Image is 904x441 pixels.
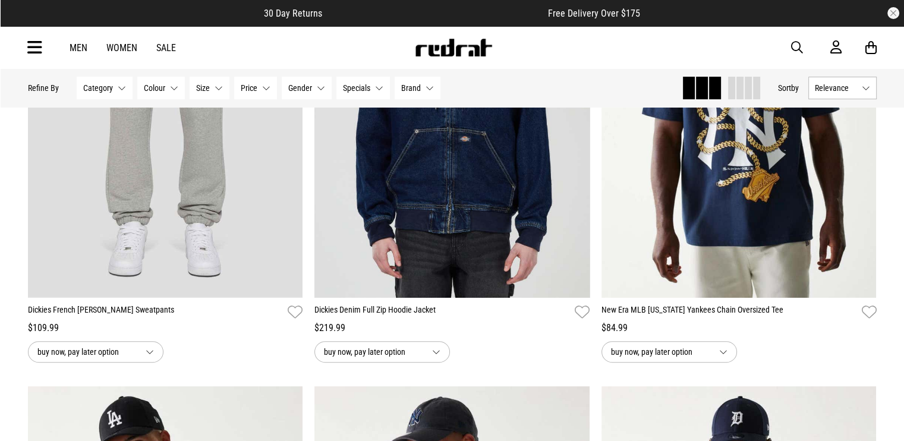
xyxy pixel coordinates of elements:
[601,304,857,321] a: New Era MLB [US_STATE] Yankees Chain Oversized Tee
[611,345,710,359] span: buy now, pay later option
[548,8,640,19] span: Free Delivery Over $175
[37,345,136,359] span: buy now, pay later option
[264,8,322,19] span: 30 Day Returns
[234,77,277,99] button: Price
[336,77,390,99] button: Specials
[106,42,137,53] a: Women
[28,321,303,335] div: $109.99
[28,304,284,321] a: Dickies French [PERSON_NAME] Sweatpants
[28,83,59,93] p: Refine By
[346,7,524,19] iframe: Customer reviews powered by Trustpilot
[395,77,440,99] button: Brand
[314,341,450,363] button: buy now, pay later option
[791,83,799,93] span: by
[314,304,570,321] a: Dickies Denim Full Zip Hoodie Jacket
[343,83,370,93] span: Specials
[808,77,877,99] button: Relevance
[815,83,857,93] span: Relevance
[190,77,229,99] button: Size
[241,83,257,93] span: Price
[414,39,493,56] img: Redrat logo
[601,321,877,335] div: $84.99
[156,42,176,53] a: Sale
[28,341,163,363] button: buy now, pay later option
[10,5,45,40] button: Open LiveChat chat widget
[314,321,590,335] div: $219.99
[77,77,133,99] button: Category
[70,42,87,53] a: Men
[144,83,165,93] span: Colour
[282,77,332,99] button: Gender
[196,83,210,93] span: Size
[83,83,113,93] span: Category
[601,341,737,363] button: buy now, pay later option
[288,83,312,93] span: Gender
[324,345,423,359] span: buy now, pay later option
[137,77,185,99] button: Colour
[778,81,799,95] button: Sortby
[401,83,421,93] span: Brand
